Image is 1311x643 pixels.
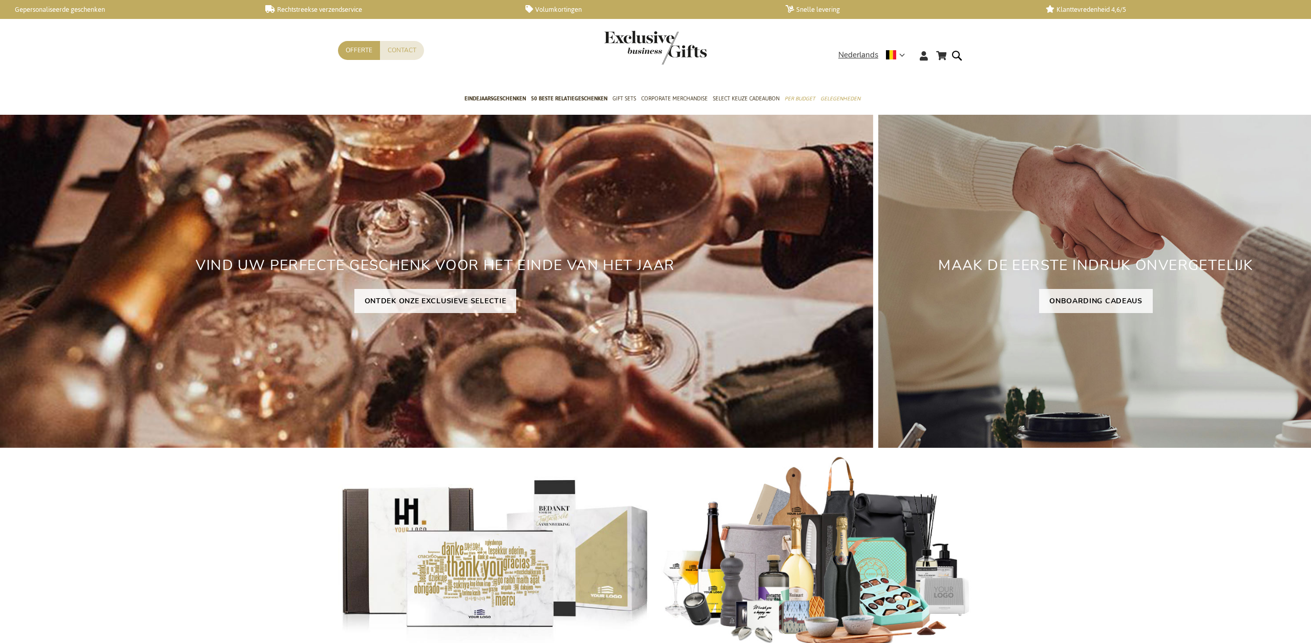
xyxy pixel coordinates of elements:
[786,5,1029,14] a: Snelle levering
[1046,5,1289,14] a: Klanttevredenheid 4,6/5
[531,93,607,104] span: 50 beste relatiegeschenken
[354,289,517,313] a: ONTDEK ONZE EXCLUSIEVE SELECTIE
[338,41,380,60] a: Offerte
[525,5,769,14] a: Volumkortingen
[604,31,707,65] img: Exclusive Business gifts logo
[5,5,249,14] a: Gepersonaliseerde geschenken
[641,93,708,104] span: Corporate Merchandise
[380,41,424,60] a: Contact
[713,93,779,104] span: Select Keuze Cadeaubon
[838,49,878,61] span: Nederlands
[1039,289,1153,313] a: ONBOARDING CADEAUS
[604,31,655,65] a: store logo
[464,93,526,104] span: Eindejaarsgeschenken
[785,93,815,104] span: Per Budget
[265,5,509,14] a: Rechtstreekse verzendservice
[838,49,912,61] div: Nederlands
[612,93,636,104] span: Gift Sets
[820,93,860,104] span: Gelegenheden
